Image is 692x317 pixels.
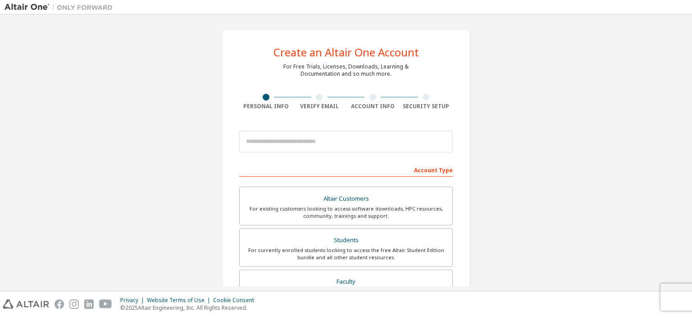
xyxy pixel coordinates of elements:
[239,103,293,110] div: Personal Info
[120,297,147,304] div: Privacy
[99,299,112,309] img: youtube.svg
[3,299,49,309] img: altair_logo.svg
[213,297,259,304] div: Cookie Consent
[273,47,419,58] div: Create an Altair One Account
[55,299,64,309] img: facebook.svg
[245,205,447,220] div: For existing customers looking to access software downloads, HPC resources, community, trainings ...
[245,276,447,288] div: Faculty
[147,297,213,304] div: Website Terms of Use
[283,63,409,78] div: For Free Trials, Licenses, Downloads, Learning & Documentation and so much more.
[400,103,453,110] div: Security Setup
[120,304,259,312] p: © 2025 Altair Engineering, Inc. All Rights Reserved.
[84,299,94,309] img: linkedin.svg
[293,103,346,110] div: Verify Email
[69,299,79,309] img: instagram.svg
[5,3,117,12] img: Altair One
[346,103,400,110] div: Account Info
[245,247,447,261] div: For currently enrolled students looking to access the free Altair Student Edition bundle and all ...
[245,234,447,247] div: Students
[239,162,453,177] div: Account Type
[245,193,447,205] div: Altair Customers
